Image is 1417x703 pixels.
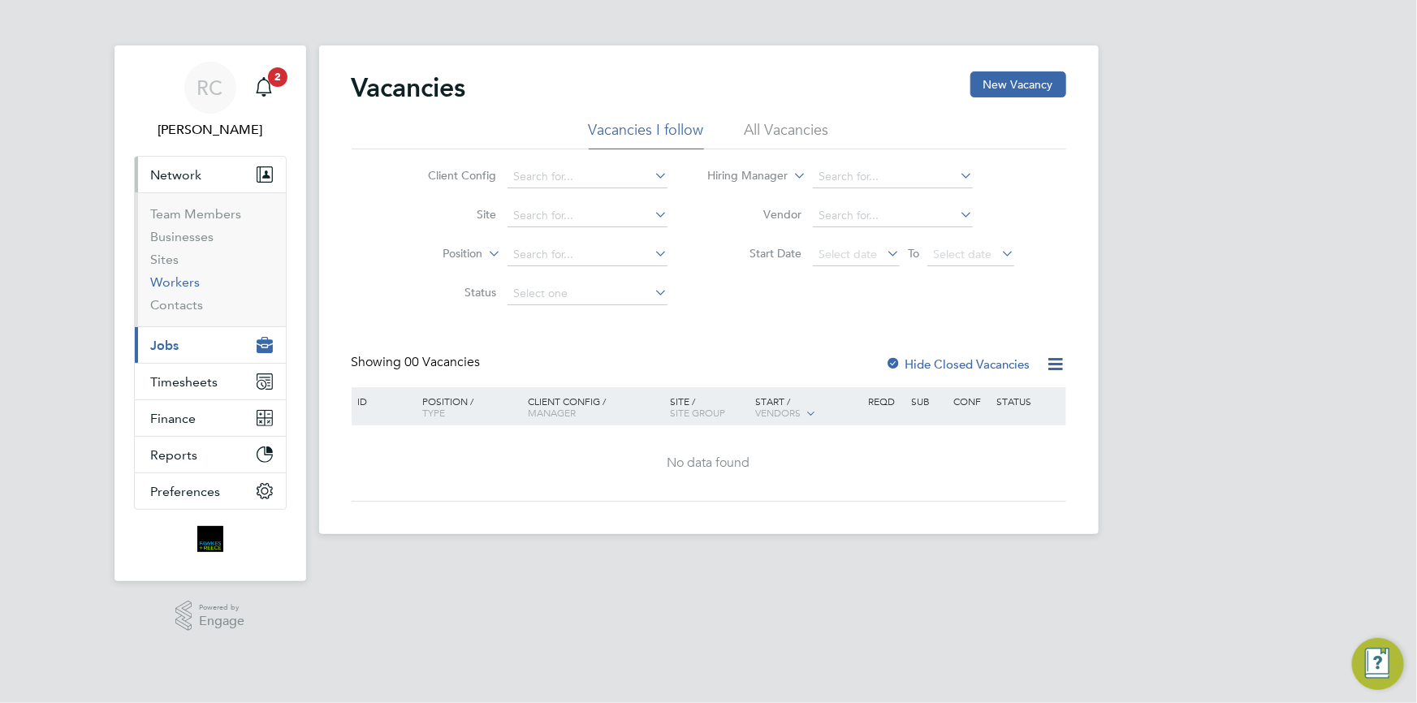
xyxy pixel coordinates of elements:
span: Timesheets [151,374,218,390]
div: ID [354,387,411,415]
a: Sites [151,252,179,267]
button: Jobs [135,327,286,363]
a: Go to home page [134,526,287,552]
input: Search for... [508,244,667,266]
button: Network [135,157,286,192]
a: Contacts [151,297,204,313]
span: Powered by [199,601,244,615]
li: All Vacancies [745,120,829,149]
span: Finance [151,411,197,426]
label: Hide Closed Vacancies [886,356,1030,372]
button: New Vacancy [970,71,1066,97]
a: Powered byEngage [175,601,244,632]
span: Robyn Clarke [134,120,287,140]
label: Site [403,207,496,222]
span: 00 Vacancies [405,354,481,370]
span: 2 [268,67,287,87]
div: Reqd [865,387,907,415]
a: Businesses [151,229,214,244]
button: Reports [135,437,286,472]
label: Hiring Manager [694,168,788,184]
span: Select date [933,247,991,261]
label: Position [389,246,482,262]
div: Client Config / [524,387,666,426]
span: Site Group [670,406,725,419]
span: Reports [151,447,198,463]
div: Start / [751,387,865,428]
div: Network [135,192,286,326]
div: Site / [666,387,751,426]
span: RC [197,77,223,98]
button: Timesheets [135,364,286,399]
label: Client Config [403,168,496,183]
span: Preferences [151,484,221,499]
div: Conf [950,387,992,415]
span: Engage [199,615,244,628]
button: Finance [135,400,286,436]
label: Status [403,285,496,300]
label: Start Date [708,246,801,261]
nav: Main navigation [114,45,306,581]
input: Select one [508,282,667,305]
h2: Vacancies [352,71,466,104]
span: Select date [819,247,877,261]
input: Search for... [508,166,667,188]
div: No data found [354,455,1064,472]
button: Engage Resource Center [1352,638,1404,690]
input: Search for... [813,205,973,227]
div: Sub [907,387,949,415]
a: Team Members [151,206,242,222]
a: Workers [151,274,201,290]
img: bromak-logo-retina.png [197,526,223,552]
div: Showing [352,354,484,371]
div: Status [992,387,1063,415]
span: To [903,243,924,264]
div: Position / [410,387,524,426]
label: Vendor [708,207,801,222]
input: Search for... [813,166,973,188]
input: Search for... [508,205,667,227]
button: Preferences [135,473,286,509]
a: RC[PERSON_NAME] [134,62,287,140]
span: Jobs [151,338,179,353]
span: Manager [528,406,576,419]
span: Type [422,406,445,419]
a: 2 [248,62,280,114]
span: Vendors [755,406,801,419]
li: Vacancies I follow [589,120,704,149]
span: Network [151,167,202,183]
